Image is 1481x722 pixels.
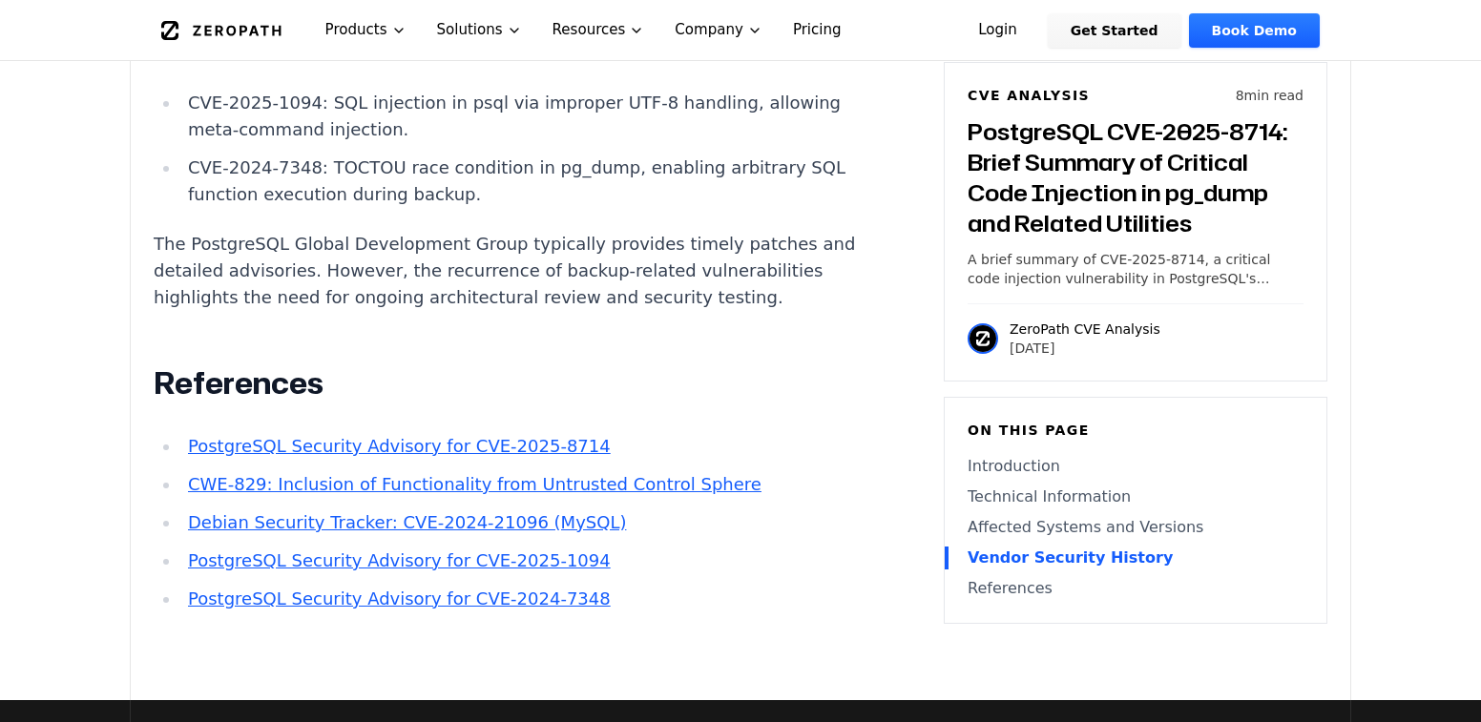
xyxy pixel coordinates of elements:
[188,550,611,570] a: PostgreSQL Security Advisory for CVE-2025-1094
[968,516,1304,539] a: Affected Systems and Versions
[968,323,998,354] img: ZeroPath CVE Analysis
[968,577,1304,600] a: References
[154,231,864,311] p: The PostgreSQL Global Development Group typically provides timely patches and detailed advisories...
[1010,320,1160,339] p: ZeroPath CVE Analysis
[968,485,1304,508] a: Technical Information
[1236,86,1304,105] p: 8 min read
[1189,13,1320,48] a: Book Demo
[1048,13,1181,48] a: Get Started
[968,421,1304,440] h6: On this page
[188,474,761,494] a: CWE-829: Inclusion of Functionality from Untrusted Control Sphere
[968,116,1304,238] h3: PostgreSQL CVE-2025-8714: Brief Summary of Critical Code Injection in pg_dump and Related Utilities
[968,250,1304,288] p: A brief summary of CVE-2025-8714, a critical code injection vulnerability in PostgreSQL's pg_dump...
[188,512,626,532] a: Debian Security Tracker: CVE-2024-21096 (MySQL)
[968,86,1090,105] h6: CVE Analysis
[188,436,611,456] a: PostgreSQL Security Advisory for CVE-2025-8714
[180,90,864,143] li: CVE-2025-1094: SQL injection in psql via improper UTF-8 handling, allowing meta-command injection.
[188,588,611,609] a: PostgreSQL Security Advisory for CVE-2024-7348
[1010,339,1160,358] p: [DATE]
[154,364,864,402] h2: References
[955,13,1040,48] a: Login
[968,455,1304,478] a: Introduction
[180,155,864,208] li: CVE-2024-7348: TOCTOU race condition in pg_dump, enabling arbitrary SQL function execution during...
[968,547,1304,569] a: Vendor Security History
